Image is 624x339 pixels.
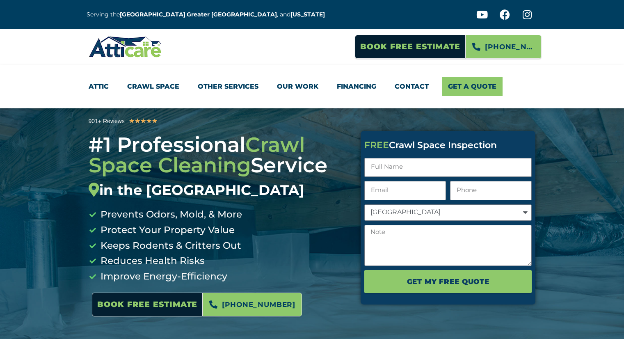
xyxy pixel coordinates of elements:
button: Get My FREE Quote [364,270,532,293]
div: in the [GEOGRAPHIC_DATA] [89,182,349,199]
a: Financing [337,77,376,96]
span: Improve Energy-Efficiency [98,269,227,284]
div: Crawl Space Inspection [364,141,532,150]
span: Keeps Rodents & Critters Out [98,238,241,254]
div: 5/5 [129,116,158,126]
i: ★ [129,116,135,126]
input: Only numbers and phone characters (#, -, *, etc) are accepted. [450,181,532,200]
span: Book Free Estimate [360,39,460,55]
a: Book Free Estimate [92,293,203,316]
a: Our Work [277,77,318,96]
h3: #1 Professional Service [89,135,349,199]
a: Greater [GEOGRAPHIC_DATA] [187,11,277,18]
span: Crawl Space Cleaning [89,132,305,178]
a: [PHONE_NUMBER] [466,35,542,59]
a: Get A Quote [442,77,503,96]
a: Crawl Space [127,77,179,96]
span: Get My FREE Quote [407,275,489,289]
nav: Menu [89,77,536,96]
i: ★ [152,116,158,126]
p: Serving the , , and [87,10,331,19]
div: 901+ Reviews [89,117,125,126]
a: [US_STATE] [290,11,325,18]
i: ★ [146,116,152,126]
span: [PHONE_NUMBER] [222,298,295,312]
a: Other Services [198,77,258,96]
span: [PHONE_NUMBER] [485,40,535,54]
input: Full Name [364,158,532,177]
i: ★ [135,116,140,126]
a: Contact [395,77,429,96]
span: Reduces Health Risks [98,253,205,269]
span: FREE [364,140,389,151]
span: Prevents Odors, Mold, & More [98,207,242,222]
a: Book Free Estimate [355,35,466,59]
a: [GEOGRAPHIC_DATA] [120,11,185,18]
span: Protect Your Property Value [98,222,235,238]
span: Book Free Estimate [97,297,197,312]
input: Email [364,181,446,200]
a: [PHONE_NUMBER] [203,293,302,316]
a: Attic [89,77,109,96]
i: ★ [140,116,146,126]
